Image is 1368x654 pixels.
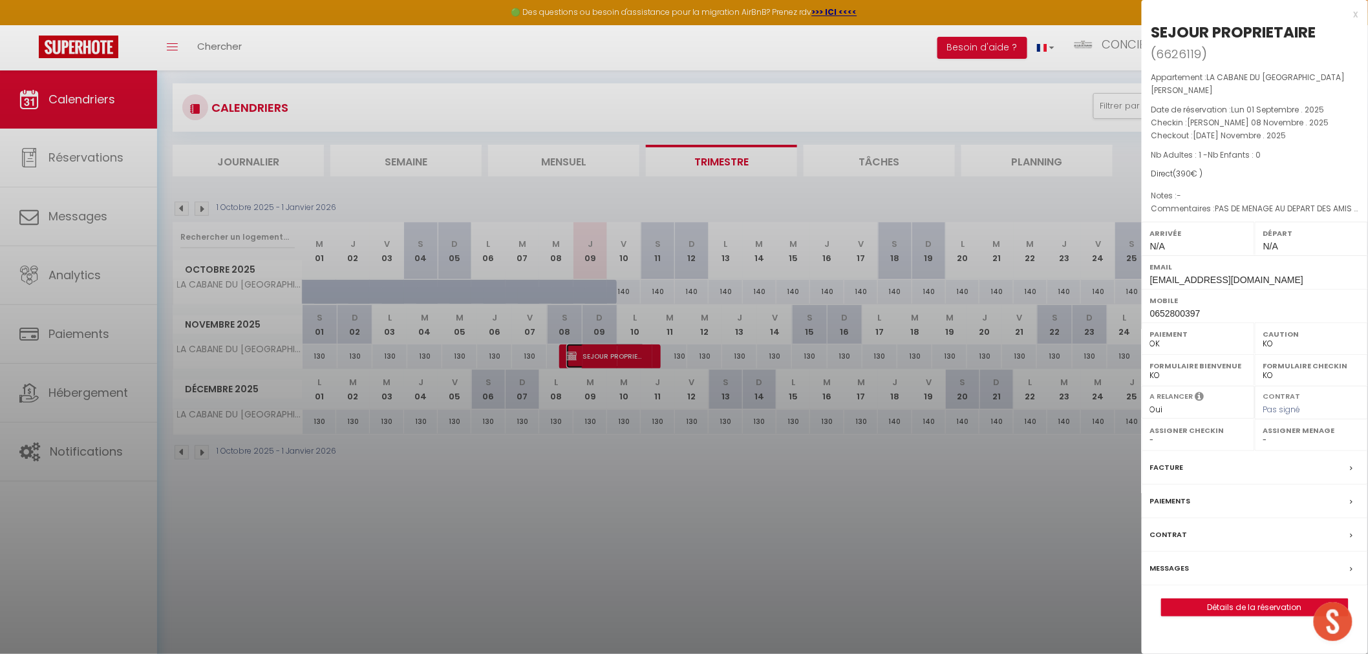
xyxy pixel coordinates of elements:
label: Départ [1263,227,1360,240]
span: [PERSON_NAME] 08 Novembre . 2025 [1188,117,1329,128]
p: Checkin : [1151,116,1358,129]
span: - [1177,190,1182,201]
label: Facture [1150,461,1184,474]
span: Nb Adultes : 1 - [1151,149,1261,160]
label: A relancer [1150,391,1193,402]
p: Commentaires : [1151,202,1358,215]
span: [EMAIL_ADDRESS][DOMAIN_NAME] [1150,275,1303,285]
label: Contrat [1263,391,1301,399]
span: ( ) [1151,45,1208,63]
label: Paiement [1150,328,1246,341]
span: 390 [1177,168,1192,179]
span: LA CABANE DU [GEOGRAPHIC_DATA][PERSON_NAME] [1151,72,1345,96]
span: ( € ) [1173,168,1203,179]
span: N/A [1150,241,1165,251]
div: Direct [1151,168,1358,180]
span: Nb Enfants : 0 [1208,149,1261,160]
button: Détails de la réservation [1161,598,1349,617]
span: 0652800397 [1150,308,1201,319]
label: Messages [1150,562,1190,575]
label: Caution [1263,328,1360,341]
span: Lun 01 Septembre . 2025 [1232,104,1325,115]
label: Formulaire Bienvenue [1150,359,1246,372]
p: Checkout : [1151,129,1358,142]
label: Formulaire Checkin [1263,359,1360,372]
p: Appartement : [1151,71,1358,97]
a: Détails de la réservation [1162,599,1348,616]
i: Sélectionner OUI si vous souhaiter envoyer les séquences de messages post-checkout [1195,391,1204,405]
p: Date de réservation : [1151,103,1358,116]
label: Paiements [1150,494,1191,508]
label: Assigner Menage [1263,424,1360,437]
div: SEJOUR PROPRIETAIRE [1151,22,1316,43]
label: Mobile [1150,294,1360,307]
div: Ouvrir le chat [1314,602,1352,641]
span: 6626119 [1157,46,1202,62]
label: Email [1150,260,1360,273]
p: Notes : [1151,189,1358,202]
div: x [1142,6,1358,22]
span: N/A [1263,241,1278,251]
span: [DATE] Novembre . 2025 [1193,130,1287,141]
label: Arrivée [1150,227,1246,240]
label: Contrat [1150,528,1188,542]
span: Pas signé [1263,404,1301,415]
label: Assigner Checkin [1150,424,1246,437]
